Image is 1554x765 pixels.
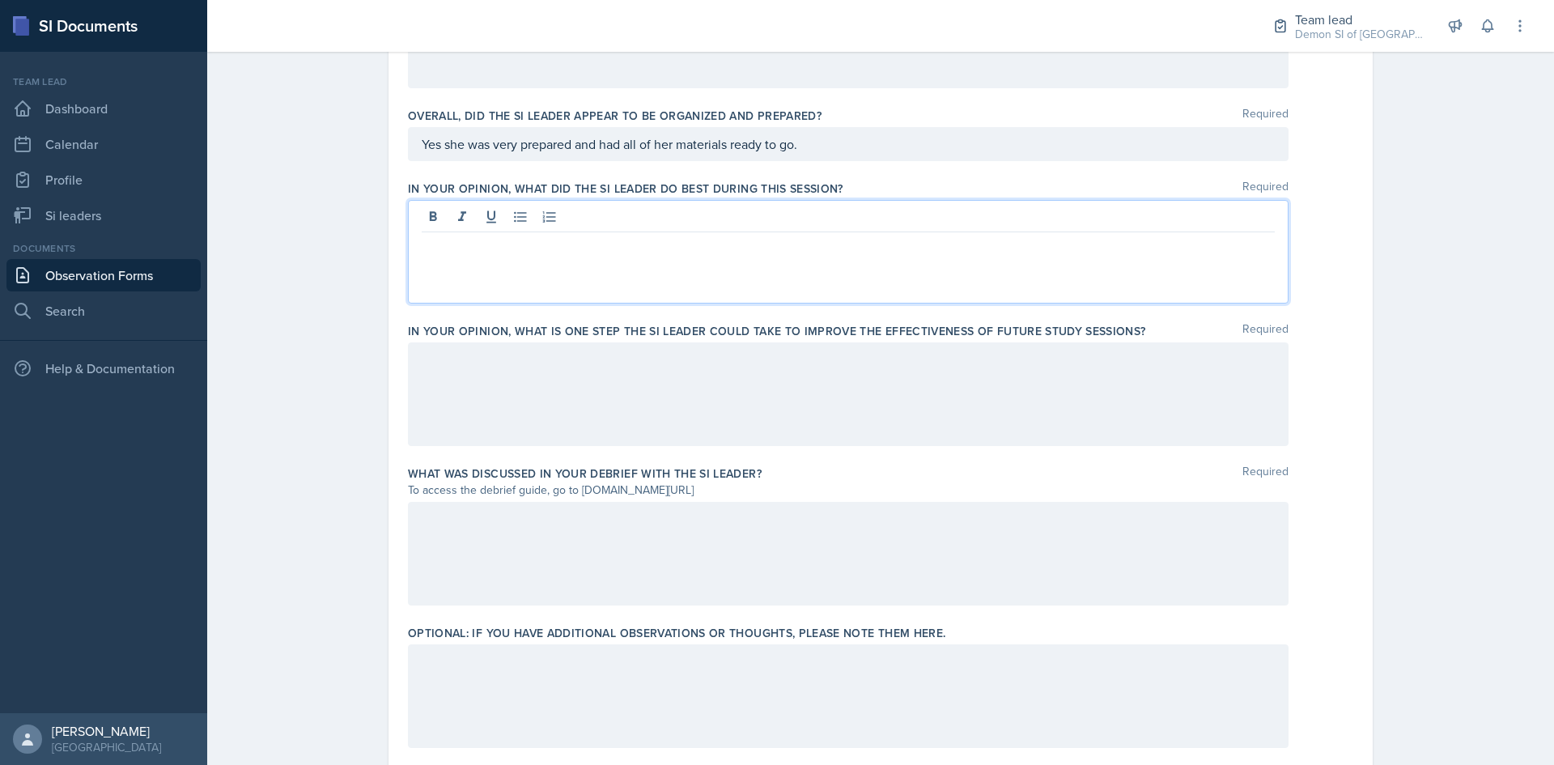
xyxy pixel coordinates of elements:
[1242,323,1289,339] span: Required
[6,199,201,232] a: Si leaders
[6,259,201,291] a: Observation Forms
[408,108,822,124] label: Overall, did the SI Leader appear to be organized and prepared?
[52,739,161,755] div: [GEOGRAPHIC_DATA]
[1242,108,1289,124] span: Required
[408,181,843,197] label: In your opinion, what did the SI Leader do BEST during this session?
[1242,465,1289,482] span: Required
[6,92,201,125] a: Dashboard
[408,625,945,641] label: Optional: If you have additional observations or thoughts, please note them here.
[6,352,201,385] div: Help & Documentation
[6,128,201,160] a: Calendar
[1242,181,1289,197] span: Required
[1295,26,1424,43] div: Demon SI of [GEOGRAPHIC_DATA] / Fall 2025
[6,164,201,196] a: Profile
[408,482,1289,499] div: To access the debrief guide, go to [DOMAIN_NAME][URL]
[52,723,161,739] div: [PERSON_NAME]
[408,323,1146,339] label: In your opinion, what is ONE step the SI Leader could take to improve the effectiveness of future...
[422,134,1275,154] p: Yes she was very prepared and had all of her materials ready to go.
[6,295,201,327] a: Search
[6,74,201,89] div: Team lead
[408,465,762,482] label: What was discussed in your debrief with the SI Leader?
[6,241,201,256] div: Documents
[1295,10,1424,29] div: Team lead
